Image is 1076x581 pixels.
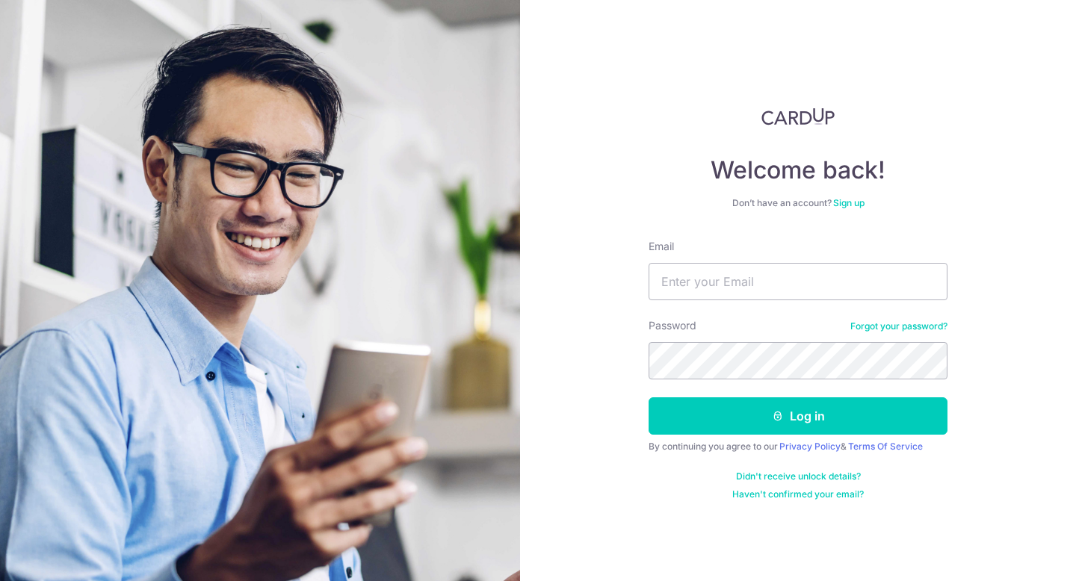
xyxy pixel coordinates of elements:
[833,197,865,208] a: Sign up
[649,155,947,185] h4: Welcome back!
[848,441,923,452] a: Terms Of Service
[850,320,947,332] a: Forgot your password?
[732,488,864,500] a: Haven't confirmed your email?
[649,441,947,453] div: By continuing you agree to our &
[736,470,861,482] a: Didn't receive unlock details?
[779,441,841,452] a: Privacy Policy
[649,397,947,435] button: Log in
[649,239,674,254] label: Email
[649,197,947,209] div: Don’t have an account?
[649,263,947,300] input: Enter your Email
[649,318,696,333] label: Password
[761,108,835,125] img: CardUp Logo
